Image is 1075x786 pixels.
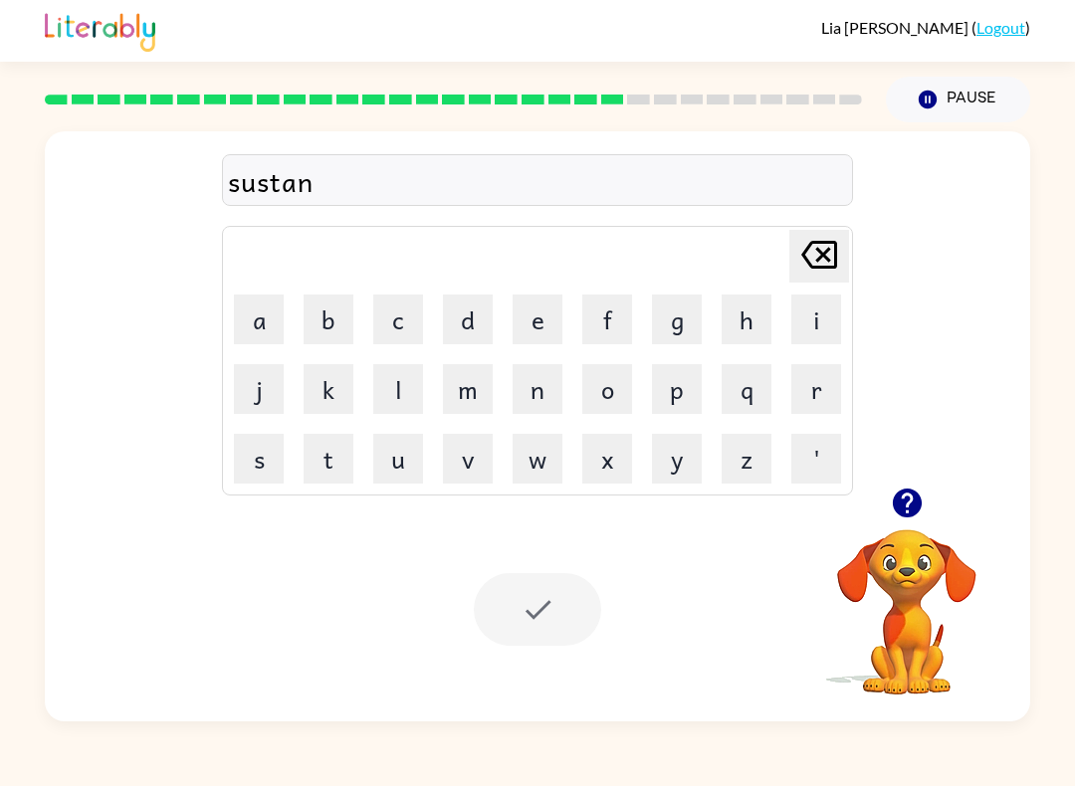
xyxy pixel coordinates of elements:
button: g [652,295,702,344]
button: o [582,364,632,414]
button: c [373,295,423,344]
button: z [722,434,771,484]
video: Your browser must support playing .mp4 files to use Literably. Please try using another browser. [807,498,1006,697]
button: v [443,434,493,484]
button: j [234,364,284,414]
button: t [304,434,353,484]
div: ( ) [821,18,1030,37]
button: k [304,364,353,414]
a: Logout [976,18,1025,37]
button: l [373,364,423,414]
button: Pause [886,77,1030,122]
button: n [513,364,562,414]
button: s [234,434,284,484]
button: q [722,364,771,414]
button: m [443,364,493,414]
button: i [791,295,841,344]
button: f [582,295,632,344]
div: sustan [228,160,847,202]
button: d [443,295,493,344]
span: Lia [PERSON_NAME] [821,18,971,37]
button: x [582,434,632,484]
button: u [373,434,423,484]
button: ' [791,434,841,484]
button: y [652,434,702,484]
button: e [513,295,562,344]
button: r [791,364,841,414]
button: w [513,434,562,484]
img: Literably [45,8,155,52]
button: h [722,295,771,344]
button: b [304,295,353,344]
button: a [234,295,284,344]
button: p [652,364,702,414]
